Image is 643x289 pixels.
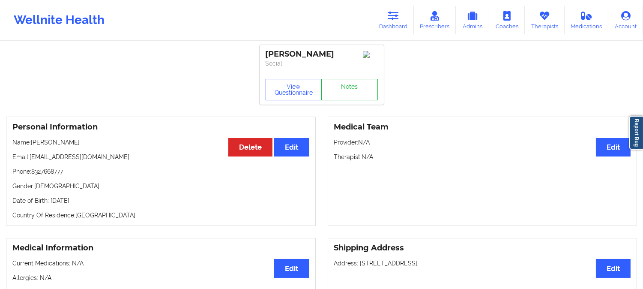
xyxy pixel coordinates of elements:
[414,6,456,34] a: Prescribers
[12,138,309,147] p: Name: [PERSON_NAME]
[334,122,631,132] h3: Medical Team
[12,274,309,282] p: Allergies: N/A
[12,211,309,220] p: Country Of Residence: [GEOGRAPHIC_DATA]
[266,79,322,100] button: View Questionnaire
[456,6,489,34] a: Admins
[596,259,631,277] button: Edit
[274,138,309,157] button: Edit
[334,153,631,161] p: Therapist: N/A
[608,6,643,34] a: Account
[334,138,631,147] p: Provider: N/A
[266,59,378,68] p: Social
[274,259,309,277] button: Edit
[12,167,309,176] p: Phone: 8327668777
[525,6,565,34] a: Therapists
[12,196,309,205] p: Date of Birth: [DATE]
[629,116,643,150] a: Report Bug
[12,243,309,253] h3: Medical Information
[373,6,414,34] a: Dashboard
[228,138,272,157] button: Delete
[12,182,309,190] p: Gender: [DEMOGRAPHIC_DATA]
[12,122,309,132] h3: Personal Information
[266,49,378,59] div: [PERSON_NAME]
[565,6,609,34] a: Medications
[334,243,631,253] h3: Shipping Address
[321,79,378,100] a: Notes
[596,138,631,157] button: Edit
[363,51,378,58] img: Image%2Fplaceholer-image.png
[334,259,631,268] p: Address: [STREET_ADDRESS].
[12,153,309,161] p: Email: [EMAIL_ADDRESS][DOMAIN_NAME]
[489,6,525,34] a: Coaches
[12,259,309,268] p: Current Medications: N/A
